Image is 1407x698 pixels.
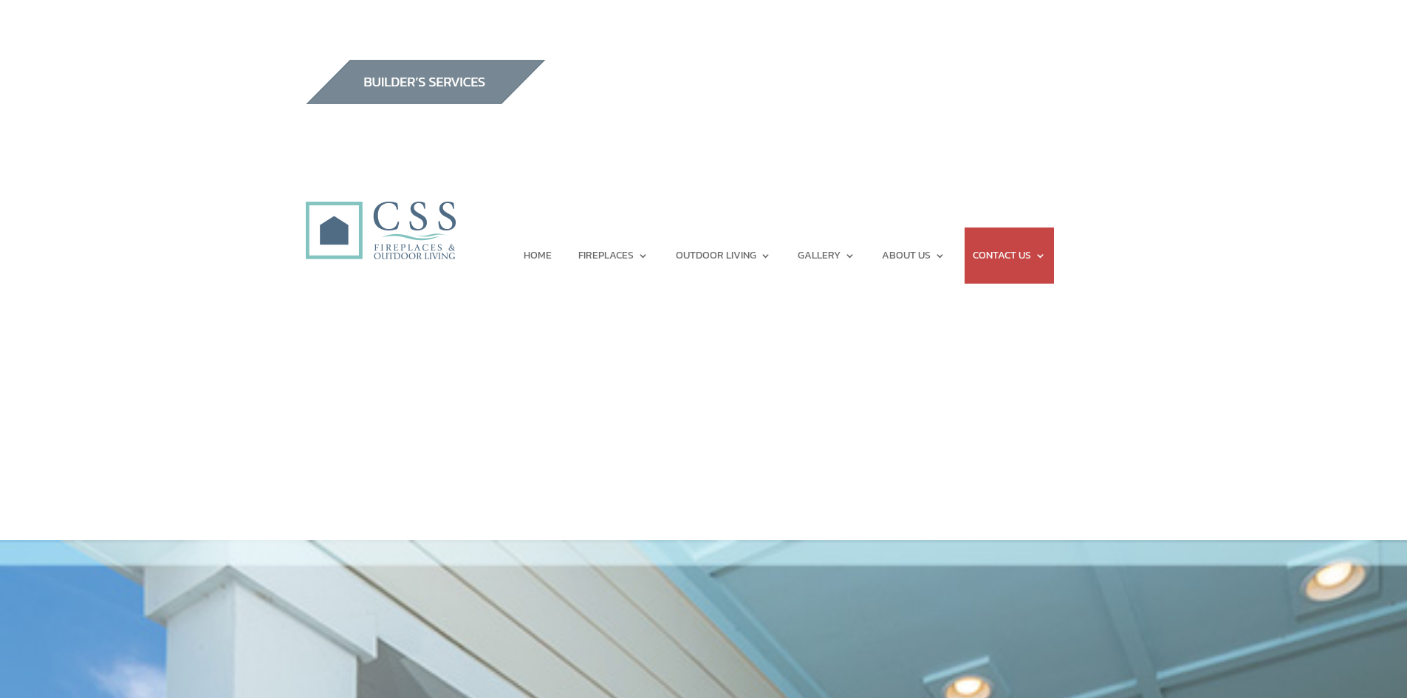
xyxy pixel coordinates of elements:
[676,227,771,284] a: OUTDOOR LIVING
[798,227,855,284] a: GALLERY
[305,90,546,109] a: builder services construction supply
[973,227,1046,284] a: CONTACT US
[578,227,648,284] a: FIREPLACES
[882,227,945,284] a: ABOUT US
[305,160,456,267] img: CSS Fireplaces & Outdoor Living (Formerly Construction Solutions & Supply)- Jacksonville Ormond B...
[524,227,552,284] a: HOME
[305,60,546,104] img: builders_btn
